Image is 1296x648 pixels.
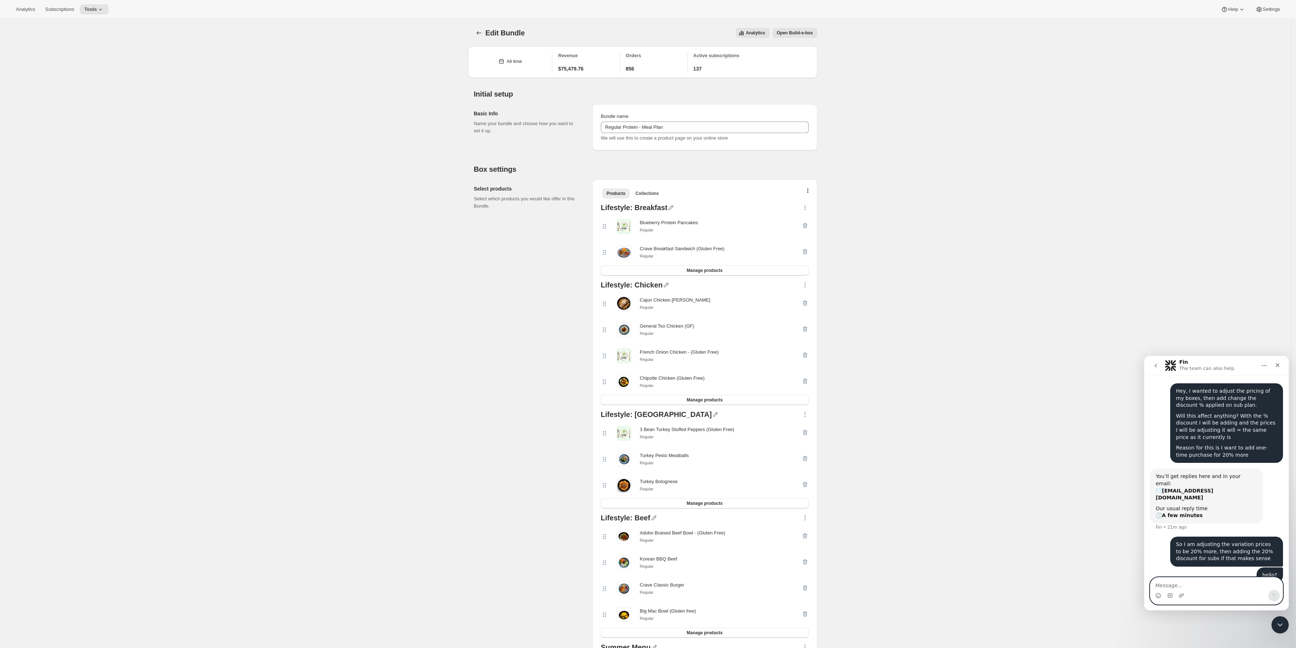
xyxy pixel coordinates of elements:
[601,121,809,133] input: ie. Smoothie box
[486,29,525,37] span: Edit Bundle
[617,529,631,544] img: Adobo Braised Beef Bowl - (Gluten Free)
[640,357,654,362] small: Regular
[640,349,719,356] div: French Onion Chicken - (Gluten Free)
[640,529,725,537] div: Adobo Braised Beef Bowl - (Gluten Free)
[41,4,78,14] button: Subscriptions
[617,245,631,260] img: Crave Breakfast Sandwich (Gluten Free)
[558,65,583,72] span: $75,479.76
[626,53,641,58] span: Orders
[640,452,689,459] div: Turkey Pesto Meatballs
[617,426,631,440] img: 3 Bean Turkey Stuffed Peppers (Gluten Free)
[601,498,809,508] button: Manage products
[617,452,631,466] img: Turkey Pesto Meatballs
[1216,4,1249,14] button: Help
[640,254,654,258] small: Regular
[617,581,631,596] img: Crave Classic Burger
[474,165,817,174] h2: Box settings
[16,7,35,12] span: Analytics
[640,375,705,382] div: Chipotle Chicken (Gluten Free)
[617,297,631,311] img: Cajun Chicken Alfredo
[640,590,654,594] small: Regular
[640,297,710,304] div: Cajun Chicken [PERSON_NAME]
[640,487,654,491] small: Regular
[601,628,809,638] button: Manage products
[601,265,809,276] button: Manage products
[558,53,578,58] span: Revenue
[601,281,663,291] div: Lifestyle: Chicken
[474,120,581,135] p: Name your bundle and choose how you want to set it up.
[773,28,817,38] button: View links to open the build-a-box on the online store
[736,28,769,38] button: View all analytics related to this specific bundles, within certain timeframes
[617,478,631,493] img: Turkey Bolognese
[474,185,581,192] h2: Select products
[640,461,654,465] small: Regular
[687,268,722,273] span: Manage products
[12,4,39,14] button: Analytics
[474,195,581,210] p: Select which products you would like offer in this Bundle.
[640,331,654,336] small: Regular
[640,555,677,563] div: Korean BBQ Beef
[640,538,654,542] small: Regular
[80,4,108,14] button: Tools
[617,375,631,389] img: Chipotle Chicken (Gluten Free)
[687,397,722,403] span: Manage products
[687,630,722,636] span: Manage products
[601,395,809,405] button: Manage products
[640,564,654,568] small: Regular
[640,245,724,252] div: Crave Breakfast Sandwich (Gluten Free)
[1251,4,1284,14] button: Settings
[601,411,712,420] div: Lifestyle: [GEOGRAPHIC_DATA]
[693,65,702,72] span: 137
[617,349,631,363] img: French Onion Chicken - (Gluten Free)
[640,323,694,330] div: General Tso Chicken (GF)
[640,228,654,232] small: Regular
[746,30,765,36] span: Analytics
[693,53,740,58] span: Active subscriptions
[506,58,522,65] div: All time
[640,581,684,589] div: Crave Classic Burger
[84,7,97,12] span: Tools
[640,478,677,485] div: Turkey Bolognese
[474,28,484,38] button: Bundles
[636,191,659,196] span: Collections
[640,616,654,621] small: Regular
[1228,7,1238,12] span: Help
[601,135,728,141] span: We will use this to create a product page on your online store
[640,305,654,310] small: Regular
[640,435,654,439] small: Regular
[777,30,813,36] span: Open Build-a-box
[607,191,625,196] span: Products
[601,514,650,524] div: Lifestyle: Beef
[640,219,698,226] div: Blueberry Protein Pancakes
[474,90,817,98] h2: Initial setup
[601,114,629,119] span: Bundle name
[617,607,631,622] img: Big Mac Bowl (Gluten free)
[601,204,668,213] div: Lifestyle: Breakfast
[1144,356,1289,610] iframe: Intercom live chat
[45,7,74,12] span: Subscriptions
